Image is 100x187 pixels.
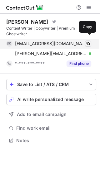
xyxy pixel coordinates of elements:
[6,79,96,90] button: save-profile-one-click
[6,94,96,105] button: AI write personalized message
[16,138,94,143] span: Notes
[17,97,84,102] span: AI write personalized message
[6,19,48,25] div: [PERSON_NAME]
[6,109,96,120] button: Add to email campaign
[6,136,96,145] button: Notes
[6,4,44,11] img: ContactOut v5.3.10
[15,41,87,46] span: [EMAIL_ADDRESS][DOMAIN_NAME]
[6,26,96,37] div: Content Writer | Copywriter | Premium Ghostwriter
[6,124,96,132] button: Find work email
[17,82,85,87] div: Save to List / ATS / CRM
[67,60,91,67] button: Reveal Button
[17,112,67,117] span: Add to email campaign
[16,125,94,131] span: Find work email
[15,51,87,56] span: [PERSON_NAME][EMAIL_ADDRESS][DOMAIN_NAME]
